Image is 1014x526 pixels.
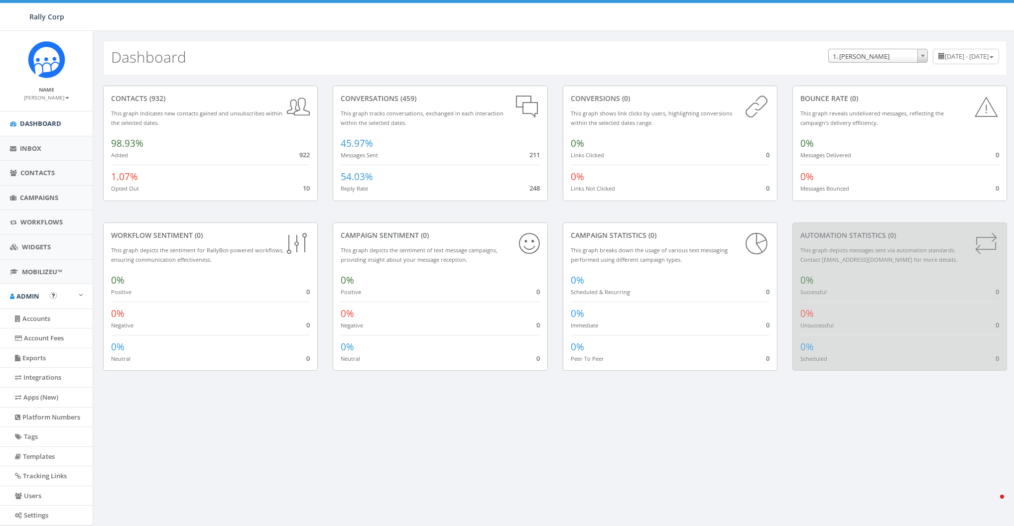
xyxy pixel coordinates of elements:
[571,307,584,320] span: 0%
[800,185,849,192] small: Messages Bounced
[945,52,989,61] span: [DATE] - [DATE]
[111,185,139,192] small: Opted Out
[529,184,540,193] span: 248
[111,355,130,362] small: Neutral
[800,288,827,296] small: Successful
[766,354,769,363] span: 0
[800,307,814,320] span: 0%
[28,41,65,78] img: Icon_1.png
[529,150,540,159] span: 211
[341,151,378,159] small: Messages Sent
[111,288,131,296] small: Positive
[22,242,51,251] span: Widgets
[571,151,604,159] small: Links Clicked
[766,184,769,193] span: 0
[620,94,630,103] span: (0)
[800,109,944,126] small: This graph reveals undelivered messages, reflecting the campaign's delivery efficiency.
[571,321,598,329] small: Immediate
[766,287,769,296] span: 0
[20,217,63,226] span: Workflows
[303,184,310,193] span: 10
[886,230,896,240] span: (0)
[536,354,540,363] span: 0
[996,150,999,159] span: 0
[193,230,203,240] span: (0)
[341,246,498,263] small: This graph depicts the sentiment of text message campaigns, providing insight about your message ...
[341,288,361,296] small: Positive
[800,94,999,104] div: Bounce Rate
[571,340,584,353] span: 0%
[829,49,927,63] span: 1. James Martin
[800,355,827,362] small: Scheduled
[800,321,834,329] small: Unsuccessful
[111,340,125,353] span: 0%
[848,94,858,103] span: (0)
[536,287,540,296] span: 0
[20,144,41,153] span: Inbox
[22,267,62,276] span: MobilizeU™
[111,246,284,263] small: This graph depicts the sentiment for RallyBot-powered workflows, ensuring communication effective...
[20,119,61,128] span: Dashboard
[16,292,39,301] span: Admin
[341,274,354,287] span: 0%
[571,137,584,150] span: 0%
[536,320,540,329] span: 0
[800,230,999,240] div: Automation Statistics
[24,93,69,102] a: [PERSON_NAME]
[341,170,373,183] span: 54.03%
[341,109,504,126] small: This graph tracks conversations, exchanged in each interaction within the selected dates.
[111,49,186,65] h2: Dashboard
[111,109,282,126] small: This graph indicates new contacts gained and unsubscribes within the selected dates.
[419,230,429,240] span: (0)
[996,320,999,329] span: 0
[571,94,769,104] div: conversions
[980,492,1004,516] iframe: Intercom live chat
[828,49,928,63] span: 1. James Martin
[996,354,999,363] span: 0
[341,307,354,320] span: 0%
[111,137,143,150] span: 98.93%
[39,86,54,93] small: Name
[29,12,64,21] span: Rally Corp
[766,150,769,159] span: 0
[571,185,615,192] small: Links Not Clicked
[800,340,814,353] span: 0%
[147,94,165,103] span: (932)
[571,246,728,263] small: This graph breaks down the usage of various text messaging performed using different campaign types.
[996,287,999,296] span: 0
[299,150,310,159] span: 922
[766,320,769,329] span: 0
[341,185,368,192] small: Reply Rate
[571,230,769,240] div: Campaign Statistics
[398,94,416,103] span: (459)
[646,230,656,240] span: (0)
[341,321,363,329] small: Negative
[571,170,584,183] span: 0%
[341,355,360,362] small: Neutral
[20,193,58,202] span: Campaigns
[111,94,310,104] div: contacts
[571,288,630,296] small: Scheduled & Recurring
[111,170,138,183] span: 1.07%
[571,274,584,287] span: 0%
[571,109,732,126] small: This graph shows link clicks by users, highlighting conversions within the selected dates range.
[111,307,125,320] span: 0%
[996,184,999,193] span: 0
[306,354,310,363] span: 0
[111,321,133,329] small: Negative
[800,137,814,150] span: 0%
[20,168,55,177] span: Contacts
[800,274,814,287] span: 0%
[341,230,539,240] div: Campaign Sentiment
[50,292,57,299] button: Open In-App Guide
[800,151,851,159] small: Messages Delivered
[111,151,128,159] small: Added
[306,320,310,329] span: 0
[341,340,354,353] span: 0%
[571,355,604,362] small: Peer To Peer
[341,137,373,150] span: 45.97%
[800,246,957,263] small: This graph depicts messages sent via automation standards. Contact [EMAIL_ADDRESS][DOMAIN_NAME] f...
[111,230,310,240] div: Workflow Sentiment
[306,287,310,296] span: 0
[111,274,125,287] span: 0%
